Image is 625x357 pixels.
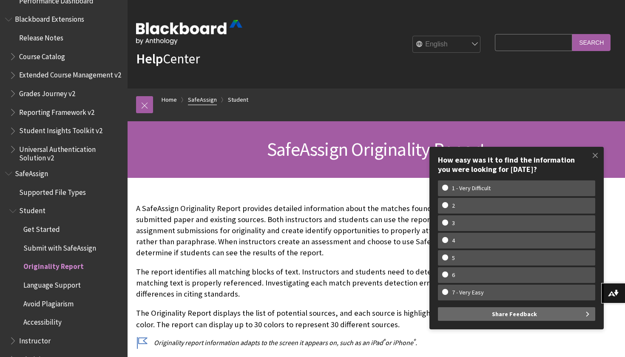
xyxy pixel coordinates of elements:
p: The Originality Report displays the list of potential sources, and each source is highlighted in ... [136,308,491,330]
a: Student [228,94,248,105]
div: How easy was it to find the information you were looking for [DATE]? [438,155,595,174]
select: Site Language Selector [413,36,481,53]
span: Avoid Plagiarism [23,297,74,308]
w-span: 7 - Very Easy [442,289,494,296]
span: Extended Course Management v2 [19,68,121,80]
w-span: 4 [442,237,465,244]
a: SafeAssign [188,94,217,105]
strong: Help [136,50,163,67]
span: Universal Authentication Solution v2 [19,142,122,162]
span: Student Insights Toolkit v2 [19,124,102,135]
nav: Book outline for Blackboard Extensions [5,12,122,163]
p: Originality report information adapts to the screen it appears on, such as an iPad or iPhone . [136,338,491,347]
sup: ® [383,337,385,344]
span: Reporting Framework v2 [19,105,94,117]
span: Submit with SafeAssign [23,241,96,252]
span: Student [19,204,45,215]
a: Home [162,94,177,105]
span: Grades Journey v2 [19,86,75,98]
span: SafeAssign Originality Report [267,137,486,161]
p: The report identifies all matching blocks of text. Instructors and students need to determine if ... [136,266,491,300]
span: Release Notes [19,31,63,42]
img: Blackboard by Anthology [136,20,242,45]
w-span: 3 [442,220,465,227]
input: Search [572,34,611,51]
button: Share Feedback [438,307,595,321]
span: Blackboard Extensions [15,12,84,24]
span: Course Catalog [19,49,65,61]
span: Instructor [19,334,51,345]
span: Supported File Types [19,185,86,197]
w-span: 6 [442,271,465,279]
span: SafeAssign [15,166,48,178]
w-span: 5 [442,254,465,262]
span: Language Support [23,278,81,289]
p: A SafeAssign Originality Report provides detailed information about the matches found between you... [136,203,491,259]
span: Get Started [23,222,60,234]
span: Originality Report [23,260,84,271]
span: Accessibility [23,315,62,327]
span: Share Feedback [492,307,537,321]
w-span: 2 [442,202,465,209]
a: HelpCenter [136,50,200,67]
w-span: 1 - Very Difficult [442,185,500,192]
sup: ® [413,337,415,344]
